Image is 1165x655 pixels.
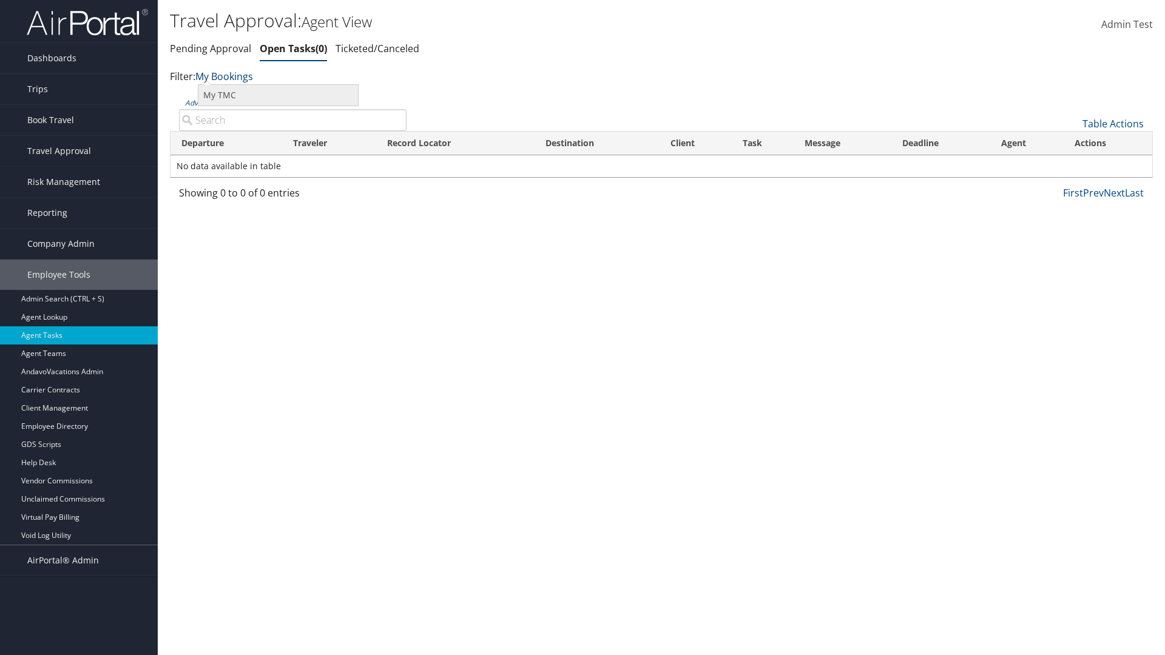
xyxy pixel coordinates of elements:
[179,186,407,206] div: Showing 0 to 0 of 0 entries
[171,155,1152,177] td: No data available in table
[170,8,825,33] h1: Travel Approval:
[1101,18,1153,31] span: Admin Test
[1083,186,1104,200] a: Prev
[27,229,95,259] span: Company Admin
[198,85,358,106] a: My TMC
[27,136,91,166] span: Travel Approval
[376,132,535,155] th: Record Locator: activate to sort column ascending
[27,545,99,576] span: AirPortal® Admin
[179,109,407,131] input: Advanced Search
[794,132,891,155] th: Message: activate to sort column ascending
[302,12,372,32] small: Agent View
[170,42,251,55] a: Pending Approval
[27,43,76,73] span: Dashboards
[990,132,1064,155] th: Agent: activate to sort column ascending
[195,70,253,83] a: My Bookings
[891,132,990,155] th: Deadline: activate to sort column ascending
[170,69,825,85] p: Filter:
[1125,186,1144,200] a: Last
[1063,186,1083,200] a: First
[1082,117,1144,130] a: Table Actions
[27,260,90,290] span: Employee Tools
[171,132,282,155] th: Departure: activate to sort column descending
[185,98,244,108] a: Advanced Search
[1104,186,1125,200] a: Next
[535,132,660,155] th: Destination: activate to sort column ascending
[660,132,732,155] th: Client: activate to sort column ascending
[732,132,794,155] th: Task: activate to sort column ascending
[27,167,100,197] span: Risk Management
[1064,132,1152,155] th: Actions
[27,105,74,135] span: Book Travel
[316,42,327,55] span: 0
[282,132,376,155] th: Traveler: activate to sort column ascending
[336,42,419,55] a: Ticketed/Canceled
[260,42,327,55] a: Open Tasks0
[27,198,67,228] span: Reporting
[1101,6,1153,44] a: Admin Test
[27,8,148,36] img: airportal-logo.png
[27,74,48,104] span: Trips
